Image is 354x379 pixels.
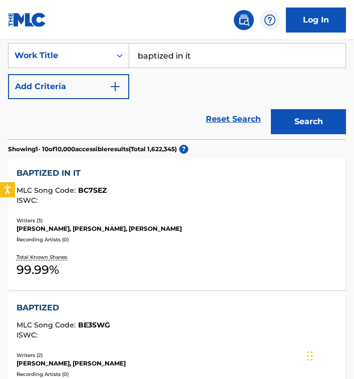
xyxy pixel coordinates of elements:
[17,167,337,179] div: BAPTIZED IN IT
[17,196,40,205] span: ISWC :
[78,186,107,195] span: BC7SEZ
[8,74,129,99] button: Add Criteria
[17,261,59,279] span: 99.99 %
[238,14,250,26] img: search
[8,145,177,154] p: Showing 1 - 10 of 10,000 accessible results (Total 1,622,345 )
[304,331,354,379] iframe: Chat Widget
[271,109,346,134] button: Search
[17,320,78,329] span: MLC Song Code :
[17,370,337,378] div: Recording Artists ( 0 )
[17,351,337,359] div: Writers ( 2 )
[17,186,78,195] span: MLC Song Code :
[179,145,188,154] span: ?
[17,236,337,243] div: Recording Artists ( 0 )
[260,10,280,30] div: Help
[17,359,337,368] div: [PERSON_NAME], [PERSON_NAME]
[201,108,266,130] a: Reset Search
[234,10,254,30] a: Public Search
[307,341,313,371] div: Drag
[286,8,346,33] a: Log In
[78,320,110,329] span: BE3SWG
[17,253,70,261] p: Total Known Shares:
[17,330,40,339] span: ISWC :
[8,159,346,290] a: BAPTIZED IN ITMLC Song Code:BC7SEZISWC:Writers (3)[PERSON_NAME], [PERSON_NAME], [PERSON_NAME]Reco...
[17,224,337,233] div: [PERSON_NAME], [PERSON_NAME], [PERSON_NAME]
[17,302,337,314] div: BAPTIZED
[8,43,346,139] form: Search Form
[15,50,105,62] div: Work Title
[8,13,47,27] img: MLC Logo
[264,14,276,26] img: help
[17,217,337,224] div: Writers ( 3 )
[109,81,121,93] img: 9d2ae6d4665cec9f34b9.svg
